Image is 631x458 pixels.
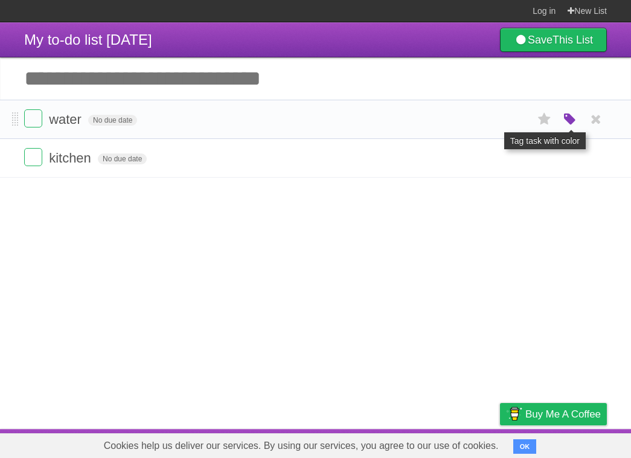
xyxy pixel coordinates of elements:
label: Done [24,148,42,166]
span: Cookies help us deliver our services. By using our services, you agree to our use of cookies. [92,434,511,458]
a: Suggest a feature [531,432,607,455]
button: OK [513,439,537,454]
span: kitchen [49,150,94,166]
label: Star task [533,109,556,129]
a: Developers [379,432,428,455]
label: Done [24,109,42,127]
span: My to-do list [DATE] [24,31,152,48]
span: Buy me a coffee [525,404,601,425]
a: Terms [443,432,470,455]
b: This List [553,34,593,46]
span: No due date [88,115,137,126]
a: Buy me a coffee [500,403,607,425]
a: Privacy [484,432,516,455]
a: SaveThis List [500,28,607,52]
span: No due date [98,153,147,164]
a: About [339,432,365,455]
img: Buy me a coffee [506,404,522,424]
span: water [49,112,85,127]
